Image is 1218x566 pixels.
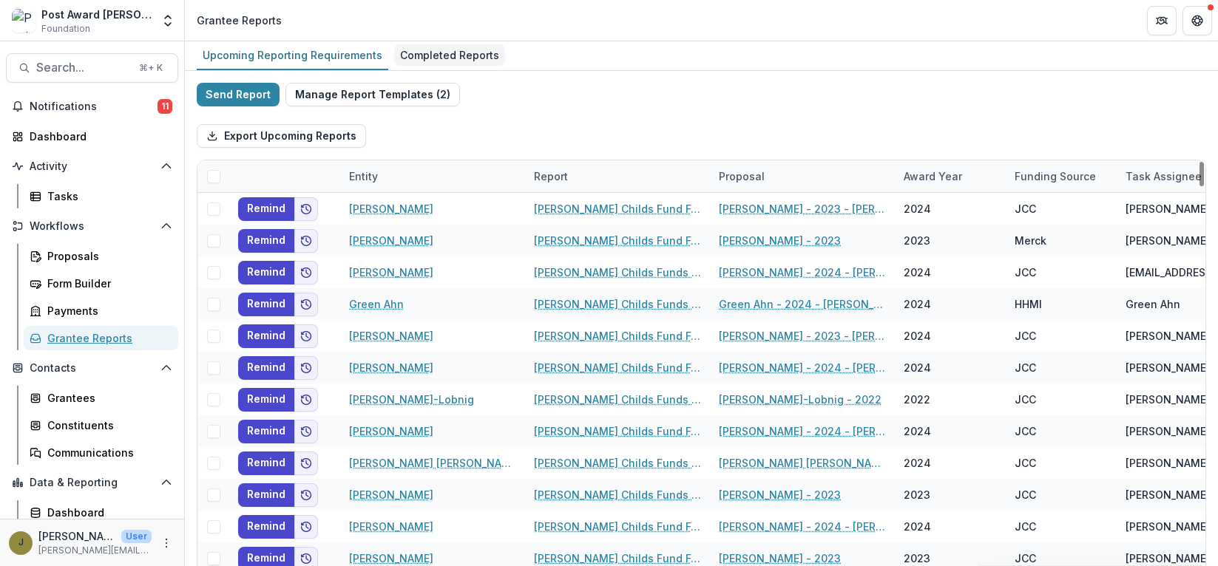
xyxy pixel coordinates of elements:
[349,519,433,534] a: [PERSON_NAME]
[349,328,433,344] a: [PERSON_NAME]
[719,550,841,566] a: [PERSON_NAME] - 2023
[904,360,931,375] div: 2024
[294,388,318,412] button: Add to friends
[294,420,318,443] button: Add to friends
[1015,328,1036,344] div: JCC
[710,160,895,192] div: Proposal
[1006,160,1117,192] div: Funding Source
[710,168,774,184] div: Proposal
[534,519,701,534] a: [PERSON_NAME] Childs Fund Fellowship Award Financial Expenditure Report
[1126,423,1210,439] div: [PERSON_NAME]
[24,326,178,350] a: Grantee Reports
[719,328,886,344] a: [PERSON_NAME] - 2023 - [PERSON_NAME] Childs Memorial Fund - Fellowship Application
[904,233,930,248] div: 2023
[24,244,178,268] a: Proposals
[349,392,474,407] a: [PERSON_NAME]-Lobnig
[1015,201,1036,216] div: JCC
[24,386,178,410] a: Grantees
[238,388,294,412] button: Remind
[30,362,155,375] span: Contacts
[30,477,155,489] span: Data & Reporting
[6,53,178,83] button: Search...
[197,41,388,70] a: Upcoming Reporting Requirements
[47,248,166,264] div: Proposals
[30,220,155,233] span: Workflows
[719,519,886,534] a: [PERSON_NAME] - 2024 - [PERSON_NAME] Memorial Fund - Fellowship Application
[38,528,115,544] p: [PERSON_NAME]
[525,168,577,184] div: Report
[895,168,971,184] div: Award Year
[534,550,701,566] a: [PERSON_NAME] Childs Fund Fellowship Award Financial Expenditure Report
[6,471,178,494] button: Open Data & Reporting
[719,487,841,502] a: [PERSON_NAME] - 2023
[534,265,701,280] a: [PERSON_NAME] Childs Funds Fellow’s Annual Progress Report
[238,197,294,221] button: Remind
[904,201,931,216] div: 2024
[394,44,505,66] div: Completed Reports
[38,544,152,557] p: [PERSON_NAME][EMAIL_ADDRESS][PERSON_NAME][DOMAIN_NAME]
[18,538,24,548] div: Jamie
[30,129,166,144] div: Dashboard
[904,455,931,471] div: 2024
[904,487,930,502] div: 2023
[904,550,930,566] div: 2023
[1126,519,1210,534] div: [PERSON_NAME]
[1015,360,1036,375] div: JCC
[534,487,701,502] a: [PERSON_NAME] Childs Funds Fellow’s Annual Progress Report
[719,455,886,471] a: [PERSON_NAME] [PERSON_NAME] - 2023 - [PERSON_NAME] Childs Memorial Fund - Fellowship Application
[1015,487,1036,502] div: JCC
[294,515,318,539] button: Add to friends
[1006,168,1105,184] div: Funding Source
[719,265,886,280] a: [PERSON_NAME] - 2024 - [PERSON_NAME] Childs Memorial Fund - Fellowship Application
[394,41,505,70] a: Completed Reports
[904,392,930,407] div: 2022
[1015,296,1042,312] div: HHMI
[719,201,886,216] a: [PERSON_NAME] - 2023 - [PERSON_NAME] Childs Memorial Fund - Fellowship Application
[1015,455,1036,471] div: JCC
[197,44,388,66] div: Upcoming Reporting Requirements
[47,417,166,433] div: Constituents
[534,392,701,407] a: [PERSON_NAME] Childs Funds Fellow’s Annual Progress Report
[191,10,288,31] nav: breadcrumb
[340,160,525,192] div: Entity
[285,83,460,106] button: Manage Report Templates (2)
[158,99,172,114] span: 11
[24,500,178,525] a: Dashboard
[904,296,931,312] div: 2024
[349,455,516,471] a: [PERSON_NAME] [PERSON_NAME]
[1015,519,1036,534] div: JCC
[47,390,166,406] div: Grantees
[197,124,366,148] button: Export Upcoming Reports
[1126,296,1180,312] div: Green Ahn
[47,276,166,291] div: Form Builder
[238,515,294,539] button: Remind
[1126,360,1210,375] div: [PERSON_NAME]
[121,530,152,543] p: User
[1015,233,1046,248] div: Merck
[294,451,318,475] button: Add to friends
[238,483,294,507] button: Remind
[349,233,433,248] a: [PERSON_NAME]
[24,299,178,323] a: Payments
[238,229,294,253] button: Remind
[294,483,318,507] button: Add to friends
[30,100,158,113] span: Notifications
[6,95,178,118] button: Notifications11
[41,7,152,22] div: Post Award [PERSON_NAME] Childs Memorial Fund
[1126,455,1210,471] div: [PERSON_NAME]
[24,413,178,437] a: Constituents
[349,296,404,312] a: Green Ahn
[534,328,701,344] a: [PERSON_NAME] Childs Fund Fellowship Award Financial Expenditure Report
[904,328,931,344] div: 2024
[1126,328,1210,344] div: [PERSON_NAME]
[41,22,90,35] span: Foundation
[1126,487,1210,502] div: [PERSON_NAME]
[47,303,166,318] div: Payments
[24,271,178,296] a: Form Builder
[719,392,882,407] a: [PERSON_NAME]-Lobnig - 2022
[294,229,318,253] button: Add to friends
[340,168,387,184] div: Entity
[294,261,318,284] button: Add to friends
